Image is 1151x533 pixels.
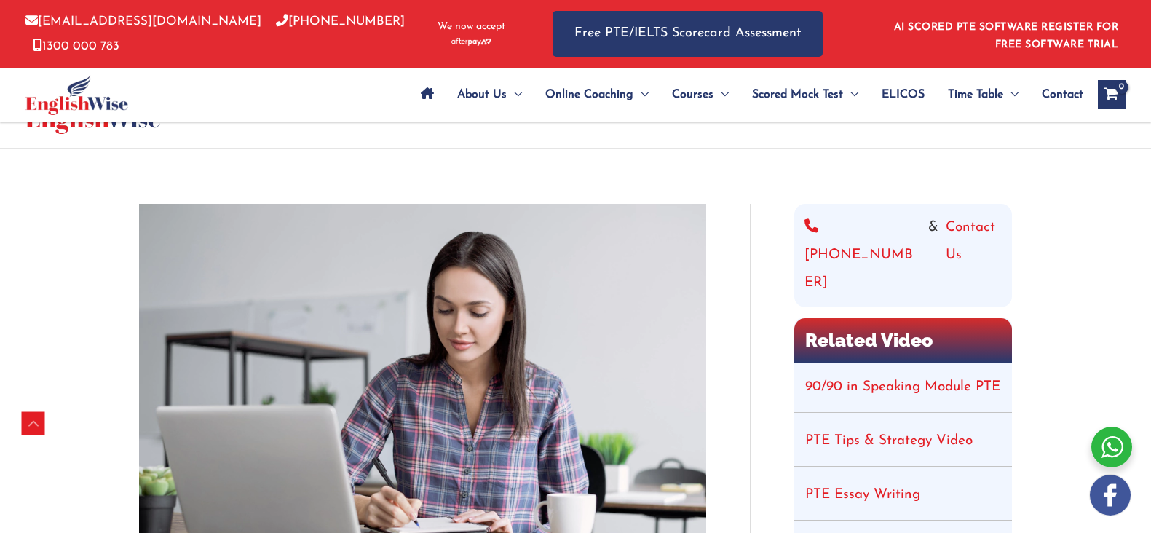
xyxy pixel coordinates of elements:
span: ELICOS [882,69,925,120]
span: Menu Toggle [713,69,729,120]
div: & [804,214,1002,297]
a: PTE Tips & Strategy Video [805,434,973,448]
span: We now accept [438,20,505,34]
span: Online Coaching [545,69,633,120]
a: Online CoachingMenu Toggle [534,69,660,120]
a: [EMAIL_ADDRESS][DOMAIN_NAME] [25,15,261,28]
a: [PHONE_NUMBER] [276,15,405,28]
span: Courses [672,69,713,120]
a: Free PTE/IELTS Scorecard Assessment [553,11,823,57]
span: Menu Toggle [633,69,649,120]
a: Scored Mock TestMenu Toggle [740,69,870,120]
span: Time Table [948,69,1003,120]
span: Menu Toggle [843,69,858,120]
img: white-facebook.png [1090,475,1131,516]
a: PTE Essay Writing [805,488,920,502]
aside: Header Widget 1 [885,10,1126,58]
a: 90/90 in Speaking Module PTE [805,380,1000,394]
img: cropped-ew-logo [25,75,128,115]
span: About Us [457,69,507,120]
nav: Site Navigation: Main Menu [409,69,1083,120]
a: Time TableMenu Toggle [936,69,1030,120]
a: View Shopping Cart, empty [1098,80,1126,109]
span: Menu Toggle [1003,69,1019,120]
img: Afterpay-Logo [451,38,491,46]
a: About UsMenu Toggle [446,69,534,120]
a: Contact [1030,69,1083,120]
a: AI SCORED PTE SOFTWARE REGISTER FOR FREE SOFTWARE TRIAL [894,22,1119,50]
a: CoursesMenu Toggle [660,69,740,120]
span: Menu Toggle [507,69,522,120]
a: [PHONE_NUMBER] [804,214,921,297]
a: ELICOS [870,69,936,120]
span: Contact [1042,69,1083,120]
a: 1300 000 783 [33,40,119,52]
span: Scored Mock Test [752,69,843,120]
h2: Related Video [794,318,1012,363]
a: Contact Us [946,214,1002,297]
